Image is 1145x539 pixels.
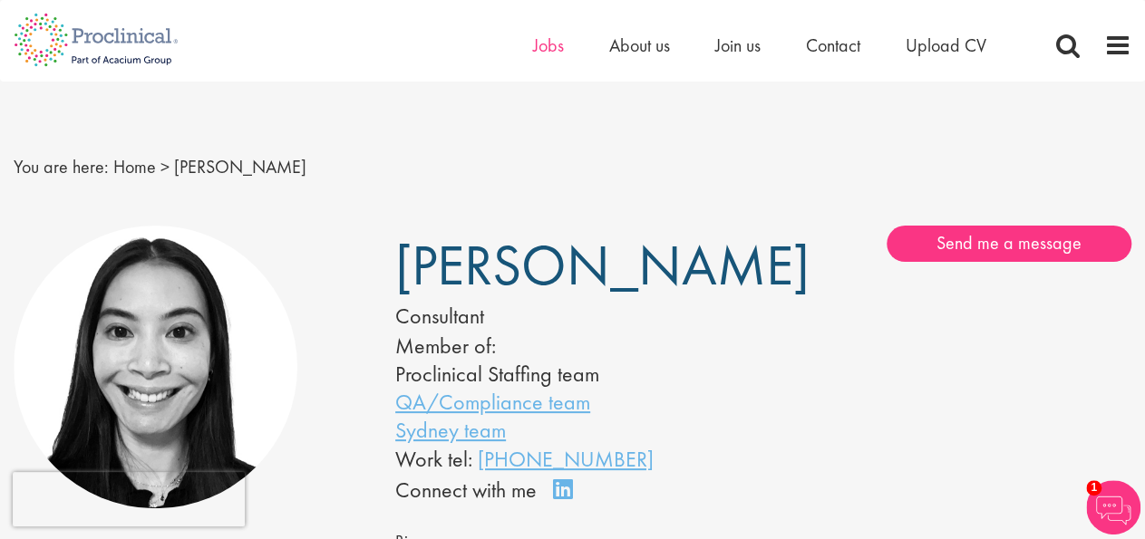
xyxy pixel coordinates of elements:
span: You are here: [14,155,109,178]
img: Chatbot [1086,480,1140,534]
a: Upload CV [906,34,986,57]
span: > [160,155,170,178]
span: [PERSON_NAME] [395,229,810,302]
span: Work tel: [395,445,472,473]
a: [PHONE_NUMBER] [478,445,654,473]
label: Member of: [395,332,496,360]
a: About us [609,34,670,57]
li: Proclinical Staffing team [395,360,709,388]
a: Sydney team [395,416,506,444]
a: Contact [806,34,860,57]
a: Jobs [533,34,564,57]
div: Consultant [395,301,709,332]
span: [PERSON_NAME] [174,155,306,178]
iframe: reCAPTCHA [13,472,245,526]
span: 1 [1086,480,1101,496]
a: Join us [715,34,761,57]
img: Pamela Phoumavong [14,226,297,509]
a: QA/Compliance team [395,388,590,416]
a: Send me a message [887,226,1131,262]
a: breadcrumb link [113,155,156,178]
